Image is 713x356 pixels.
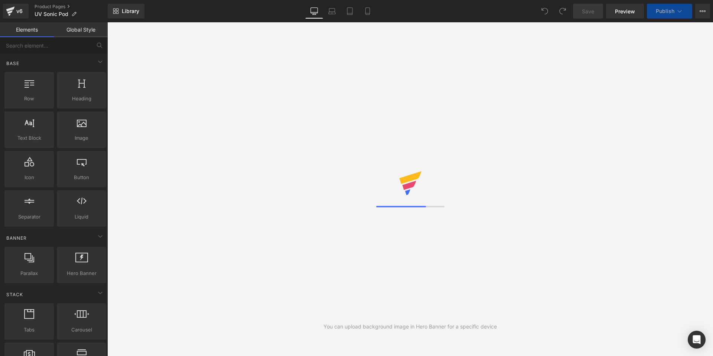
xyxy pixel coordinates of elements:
div: You can upload background image in Hero Banner for a specific device [323,323,497,331]
a: Desktop [305,4,323,19]
a: v6 [3,4,29,19]
span: Save [582,7,594,15]
span: Base [6,60,20,67]
span: Icon [7,174,52,181]
span: Row [7,95,52,103]
span: UV Sonic Pod [35,11,68,17]
a: Tablet [341,4,359,19]
button: Publish [647,4,692,19]
div: v6 [15,6,24,16]
span: Button [59,174,104,181]
span: Liquid [59,213,104,221]
a: Product Pages [35,4,108,10]
span: Banner [6,234,27,242]
button: Undo [537,4,552,19]
span: Publish [656,8,674,14]
span: Text Block [7,134,52,142]
a: Laptop [323,4,341,19]
a: Preview [606,4,644,19]
span: Carousel [59,326,104,334]
span: Preview [615,7,635,15]
button: Redo [555,4,570,19]
a: New Library [108,4,144,19]
a: Mobile [359,4,377,19]
span: Parallax [7,269,52,277]
button: More [695,4,710,19]
span: Tabs [7,326,52,334]
a: Global Style [54,22,108,37]
span: Hero Banner [59,269,104,277]
div: Open Intercom Messenger [688,331,706,349]
span: Library [122,8,139,14]
span: Heading [59,95,104,103]
span: Stack [6,291,24,298]
span: Separator [7,213,52,221]
span: Image [59,134,104,142]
